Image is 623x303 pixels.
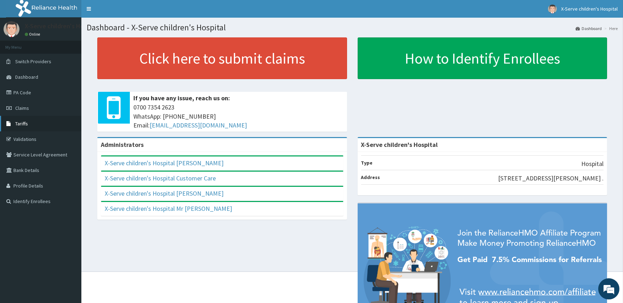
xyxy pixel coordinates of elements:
[133,94,230,102] b: If you have any issue, reach us on:
[15,58,51,65] span: Switch Providers
[25,23,99,29] p: X-Serve children's Hospital
[105,174,216,182] a: X-Serve children's Hospital Customer Care
[41,89,98,160] span: We're online!
[361,141,438,149] strong: X-Serve children's Hospital
[358,37,607,79] a: How to Identify Enrollees
[15,74,38,80] span: Dashboard
[15,120,28,127] span: Tariffs
[25,32,42,37] a: Online
[116,4,133,20] div: Minimize live chat window
[4,21,19,37] img: User Image
[602,25,618,31] li: Here
[150,121,247,129] a: [EMAIL_ADDRESS][DOMAIN_NAME]
[361,174,380,180] b: Address
[13,35,29,53] img: d_794563401_company_1708531726252_794563401
[4,193,135,218] textarea: Type your message and hit 'Enter'
[105,189,224,197] a: X-Serve children's Hospital [PERSON_NAME]
[361,160,373,166] b: Type
[87,23,618,32] h1: Dashboard - X-Serve children's Hospital
[105,204,232,213] a: X-Serve children's Hospital Mr [PERSON_NAME]
[576,25,602,31] a: Dashboard
[133,103,344,130] span: 0700 7354 2623 WhatsApp: [PHONE_NUMBER] Email:
[37,40,119,49] div: Chat with us now
[561,6,618,12] span: X-Serve children's Hospital
[548,5,557,13] img: User Image
[15,105,29,111] span: Claims
[101,141,144,149] b: Administrators
[97,37,347,79] a: Click here to submit claims
[105,159,224,167] a: X-Serve children's Hospital [PERSON_NAME]
[581,159,604,168] p: Hospital
[498,174,604,183] p: [STREET_ADDRESS][PERSON_NAME] .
